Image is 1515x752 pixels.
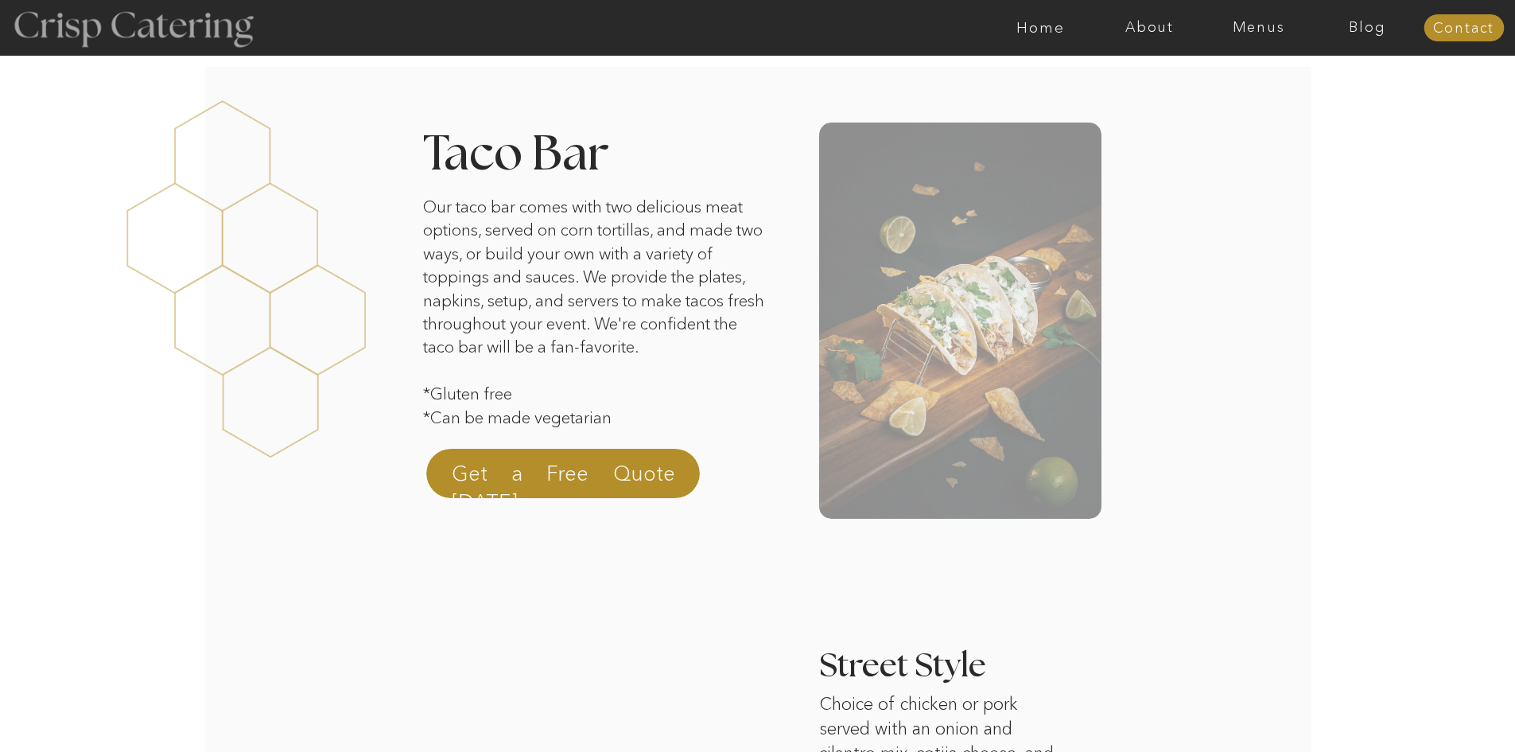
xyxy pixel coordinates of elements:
[1204,20,1313,36] a: Menus
[452,459,675,497] a: Get a Free Quote [DATE]
[819,650,1073,685] h3: Street Style
[986,20,1095,36] a: Home
[423,195,771,443] p: Our taco bar comes with two delicious meat options, served on corn tortillas, and made two ways, ...
[1313,20,1422,36] a: Blog
[1424,21,1504,37] a: Contact
[423,131,728,173] h2: Taco Bar
[1095,20,1204,36] a: About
